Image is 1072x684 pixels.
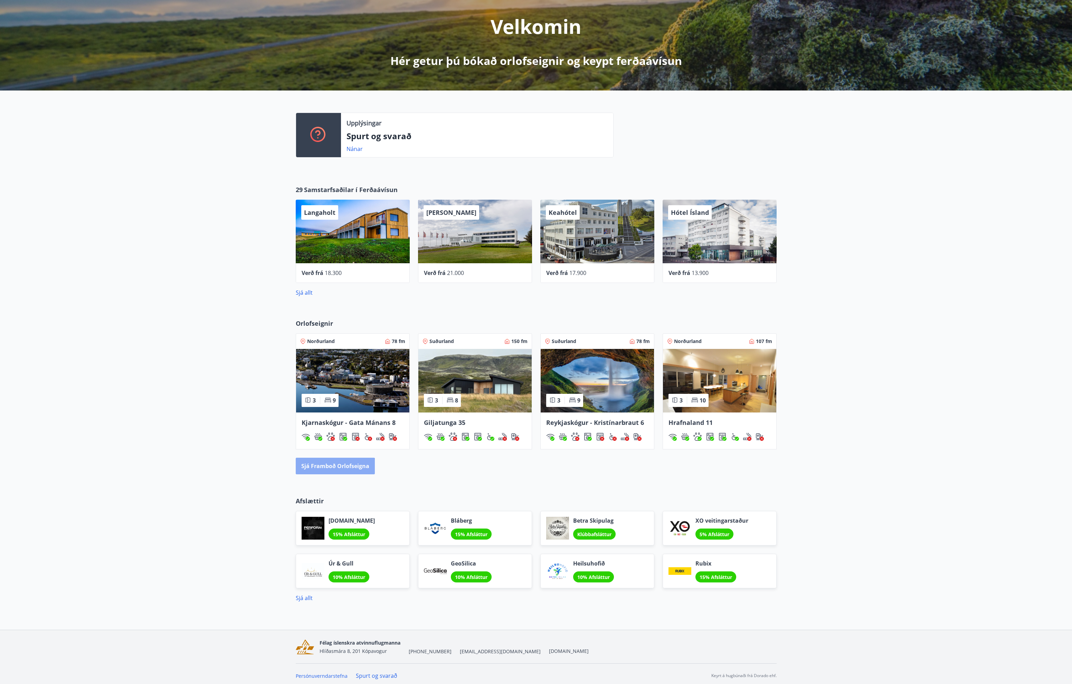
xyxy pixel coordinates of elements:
img: Dl16BY4EX9PAW649lg1C3oBuIaAsR6QVDQBO2cTm.svg [461,433,469,441]
span: Klúbbafsláttur [577,531,611,538]
div: Hleðslustöð fyrir rafbíla [756,433,764,441]
span: 10% Afsláttur [577,574,610,580]
img: 8IYIKVZQyRlUC6HQIIUSdjpPGRncJsz2RzLgWvp4.svg [731,433,739,441]
div: Hleðslustöð fyrir rafbíla [389,433,397,441]
a: [DOMAIN_NAME] [549,648,589,654]
div: Þurrkari [596,433,604,441]
div: Þurrkari [351,433,360,441]
div: Hleðslustöð fyrir rafbíla [511,433,519,441]
img: nH7E6Gw2rvWFb8XaSdRp44dhkQaj4PJkOoRYItBQ.svg [511,433,519,441]
img: Paella dish [541,349,654,412]
span: 29 [296,185,303,194]
div: Þvottavél [584,433,592,441]
span: 150 fm [511,338,528,345]
img: nH7E6Gw2rvWFb8XaSdRp44dhkQaj4PJkOoRYItBQ.svg [389,433,397,441]
img: pxcaIm5dSOV3FS4whs1soiYWTwFQvksT25a9J10C.svg [326,433,335,441]
img: 8IYIKVZQyRlUC6HQIIUSdjpPGRncJsz2RzLgWvp4.svg [364,433,372,441]
img: h89QDIuHlAdpqTriuIvuEWkTH976fOgBEOOeu1mi.svg [681,433,689,441]
span: Langaholt [304,208,335,217]
span: 10% Afsláttur [333,574,365,580]
img: Paella dish [663,349,776,412]
div: Heitur pottur [559,433,567,441]
span: 18.300 [325,269,342,277]
a: Nánar [347,145,363,153]
span: 3 [557,397,560,404]
span: Norðurland [307,338,335,345]
div: Reykingar / Vape [621,433,629,441]
img: nH7E6Gw2rvWFb8XaSdRp44dhkQaj4PJkOoRYItBQ.svg [633,433,642,441]
span: Úr & Gull [329,560,369,567]
span: 17.900 [569,269,586,277]
div: Reykingar / Vape [743,433,751,441]
p: Hér getur þú bókað orlofseignir og keypt ferðaávísun [390,53,682,68]
img: HJRyFFsYp6qjeUYhR4dAD8CaCEsnIFYZ05miwXoh.svg [546,433,554,441]
span: XO veitingarstaður [695,517,748,524]
span: 13.900 [692,269,709,277]
img: pxcaIm5dSOV3FS4whs1soiYWTwFQvksT25a9J10C.svg [571,433,579,441]
p: Afslættir [296,496,777,505]
span: 15% Afsláttur [700,574,732,580]
img: nH7E6Gw2rvWFb8XaSdRp44dhkQaj4PJkOoRYItBQ.svg [756,433,764,441]
img: Dl16BY4EX9PAW649lg1C3oBuIaAsR6QVDQBO2cTm.svg [706,433,714,441]
a: Sjá allt [296,289,313,296]
img: HJRyFFsYp6qjeUYhR4dAD8CaCEsnIFYZ05miwXoh.svg [424,433,432,441]
span: [EMAIL_ADDRESS][DOMAIN_NAME] [460,648,541,655]
span: Félag íslenskra atvinnuflugmanna [320,639,400,646]
span: Keahótel [549,208,577,217]
div: Aðgengi fyrir hjólastól [486,433,494,441]
span: 78 fm [392,338,405,345]
span: Suðurland [552,338,576,345]
img: h89QDIuHlAdpqTriuIvuEWkTH976fOgBEOOeu1mi.svg [559,433,567,441]
div: Þvottavél [706,433,714,441]
span: Norðurland [674,338,702,345]
span: Verð frá [668,269,690,277]
span: GeoSilica [451,560,492,567]
a: Persónuverndarstefna [296,673,348,679]
span: Hótel Ísland [671,208,709,217]
div: Gæludýr [449,433,457,441]
img: HJRyFFsYp6qjeUYhR4dAD8CaCEsnIFYZ05miwXoh.svg [302,433,310,441]
img: hddCLTAnxqFUMr1fxmbGG8zWilo2syolR0f9UjPn.svg [596,433,604,441]
div: Hleðslustöð fyrir rafbíla [633,433,642,441]
div: Heitur pottur [681,433,689,441]
p: Keyrt á hugbúnaði frá Dorado ehf. [711,673,777,679]
img: h89QDIuHlAdpqTriuIvuEWkTH976fOgBEOOeu1mi.svg [314,433,322,441]
span: 78 fm [636,338,650,345]
span: Verð frá [424,269,446,277]
span: Hlíðasmára 8, 201 Kópavogur [320,648,387,654]
p: Upplýsingar [347,118,381,127]
div: Þráðlaust net [424,433,432,441]
span: Orlofseignir [296,319,333,328]
img: pxcaIm5dSOV3FS4whs1soiYWTwFQvksT25a9J10C.svg [693,433,702,441]
img: hddCLTAnxqFUMr1fxmbGG8zWilo2syolR0f9UjPn.svg [474,433,482,441]
img: FGYwLRsDkrbKU9IF3wjeuKl1ApL8nCcSRU6gK6qq.png [296,639,314,654]
div: Gæludýr [571,433,579,441]
span: Giljatunga 35 [424,418,465,427]
img: hddCLTAnxqFUMr1fxmbGG8zWilo2syolR0f9UjPn.svg [351,433,360,441]
img: QNIUl6Cv9L9rHgMXwuzGLuiJOj7RKqxk9mBFPqjq.svg [743,433,751,441]
span: 15% Afsláttur [455,531,487,538]
img: Paella dish [418,349,532,412]
a: Sjá allt [296,594,313,602]
span: 8 [455,397,458,404]
div: Þráðlaust net [668,433,677,441]
a: Spurt og svarað [356,672,397,680]
img: QNIUl6Cv9L9rHgMXwuzGLuiJOj7RKqxk9mBFPqjq.svg [376,433,385,441]
span: 107 fm [756,338,772,345]
span: Reykjaskógur - Kristínarbraut 6 [546,418,644,427]
img: QNIUl6Cv9L9rHgMXwuzGLuiJOj7RKqxk9mBFPqjq.svg [499,433,507,441]
img: Dl16BY4EX9PAW649lg1C3oBuIaAsR6QVDQBO2cTm.svg [339,433,347,441]
span: 10 [700,397,706,404]
span: 9 [333,397,336,404]
div: Heitur pottur [436,433,445,441]
div: Aðgengi fyrir hjólastól [364,433,372,441]
p: Velkomin [491,13,581,39]
span: 3 [313,397,316,404]
img: 8IYIKVZQyRlUC6HQIIUSdjpPGRncJsz2RzLgWvp4.svg [486,433,494,441]
button: Sjá framboð orlofseigna [296,458,375,474]
div: Aðgengi fyrir hjólastól [731,433,739,441]
span: Samstarfsaðilar í Ferðaávísun [304,185,398,194]
span: Verð frá [546,269,568,277]
span: Suðurland [429,338,454,345]
img: 8IYIKVZQyRlUC6HQIIUSdjpPGRncJsz2RzLgWvp4.svg [608,433,617,441]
